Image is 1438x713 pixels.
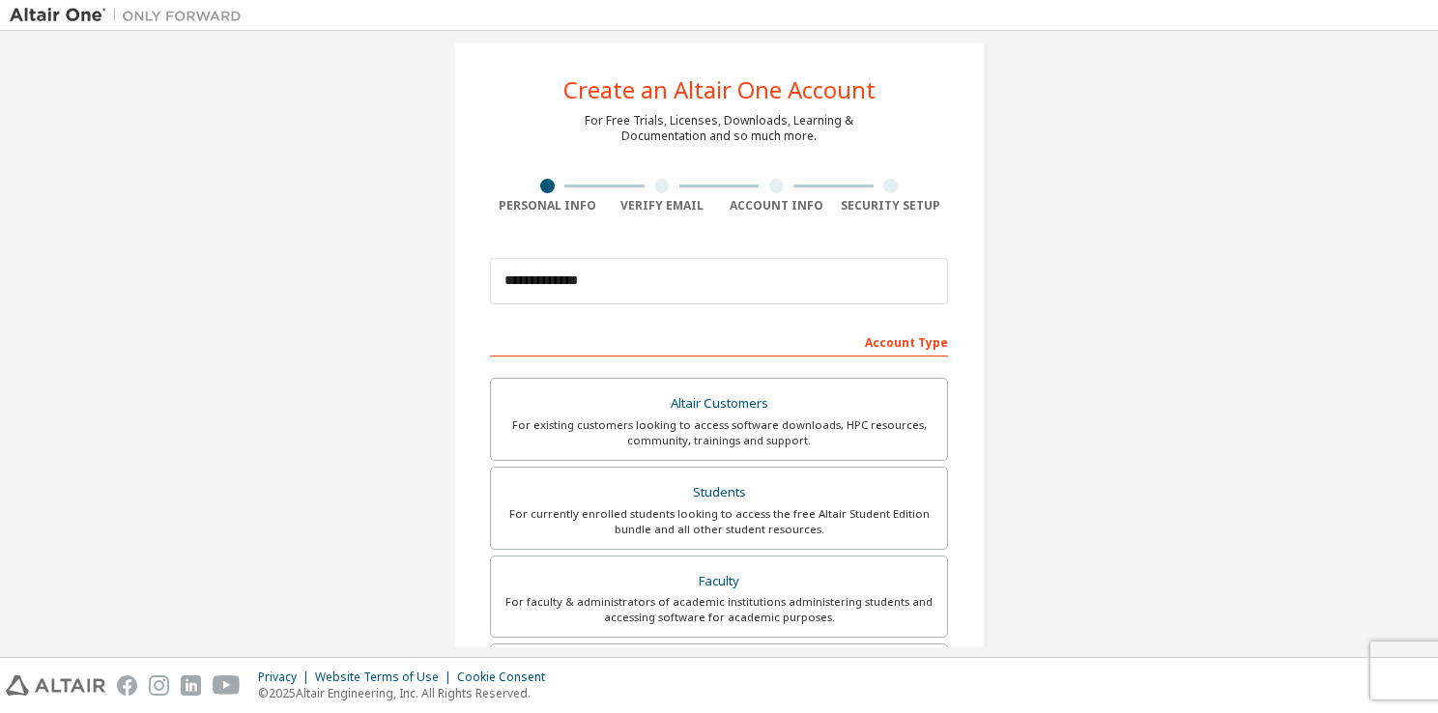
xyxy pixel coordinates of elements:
div: Privacy [258,670,315,685]
div: Personal Info [490,198,605,214]
div: For faculty & administrators of academic institutions administering students and accessing softwa... [503,594,935,625]
div: Students [503,479,935,506]
img: Altair One [10,6,251,25]
img: instagram.svg [149,675,169,696]
div: For Free Trials, Licenses, Downloads, Learning & Documentation and so much more. [585,113,853,144]
div: Faculty [503,568,935,595]
div: Security Setup [834,198,949,214]
div: Verify Email [605,198,720,214]
div: Account Type [490,326,948,356]
p: © 2025 Altair Engineering, Inc. All Rights Reserved. [258,685,557,701]
div: Create an Altair One Account [563,78,876,101]
img: altair_logo.svg [6,675,105,696]
div: For currently enrolled students looking to access the free Altair Student Edition bundle and all ... [503,506,935,537]
img: facebook.svg [117,675,137,696]
div: For existing customers looking to access software downloads, HPC resources, community, trainings ... [503,417,935,448]
div: Account Info [719,198,834,214]
div: Website Terms of Use [315,670,457,685]
div: Cookie Consent [457,670,557,685]
img: youtube.svg [213,675,241,696]
div: Altair Customers [503,390,935,417]
img: linkedin.svg [181,675,201,696]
